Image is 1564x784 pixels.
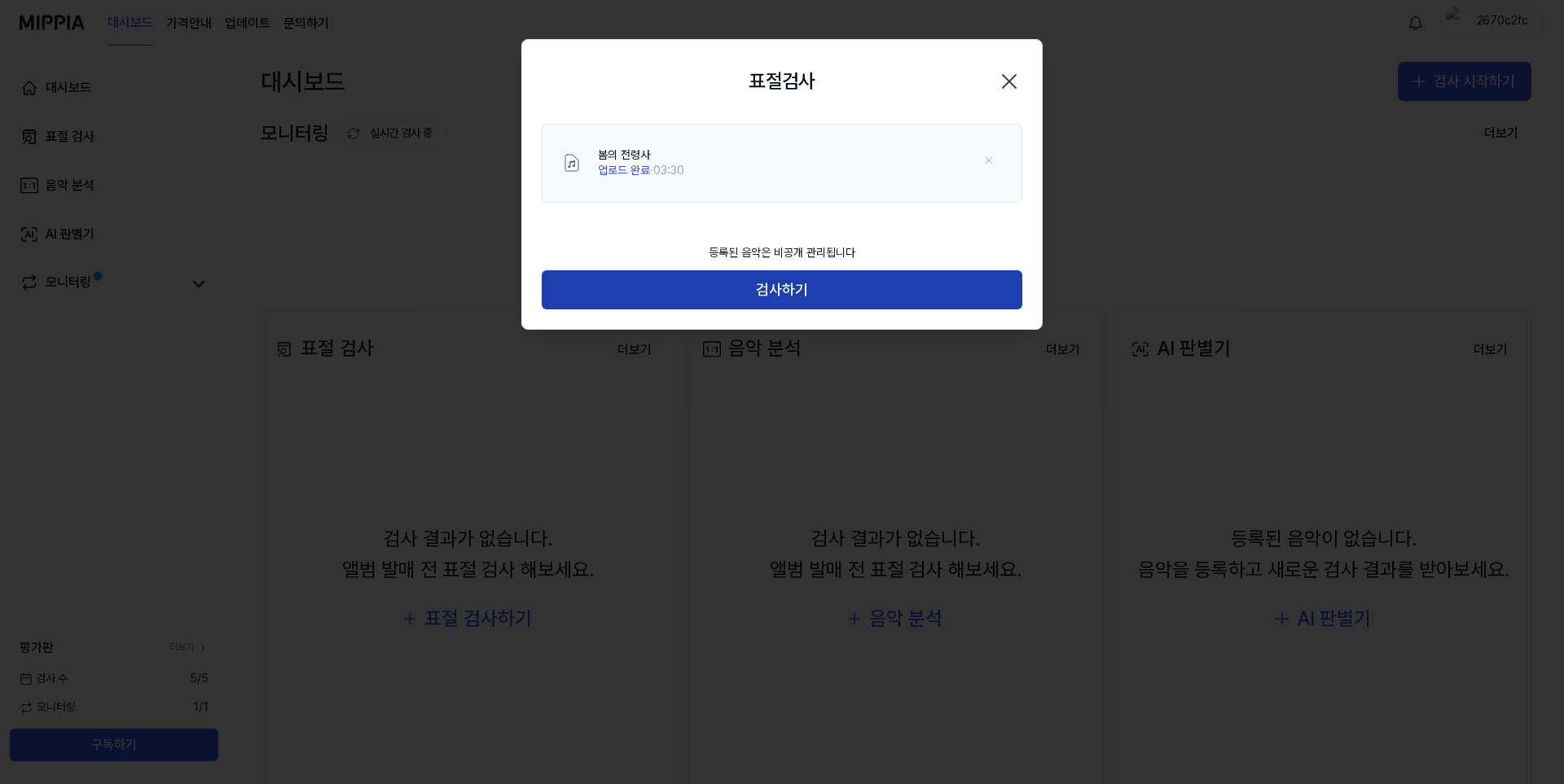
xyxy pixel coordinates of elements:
[562,153,582,173] img: File Select
[542,270,1022,309] button: 검사하기
[598,164,650,177] span: 업로드 완료
[598,163,684,179] div: · 03:30
[699,235,865,271] div: 등록된 음악은 비공개 관리됩니다
[598,147,684,164] div: 봄의 전령사
[749,66,815,97] h2: 표절검사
